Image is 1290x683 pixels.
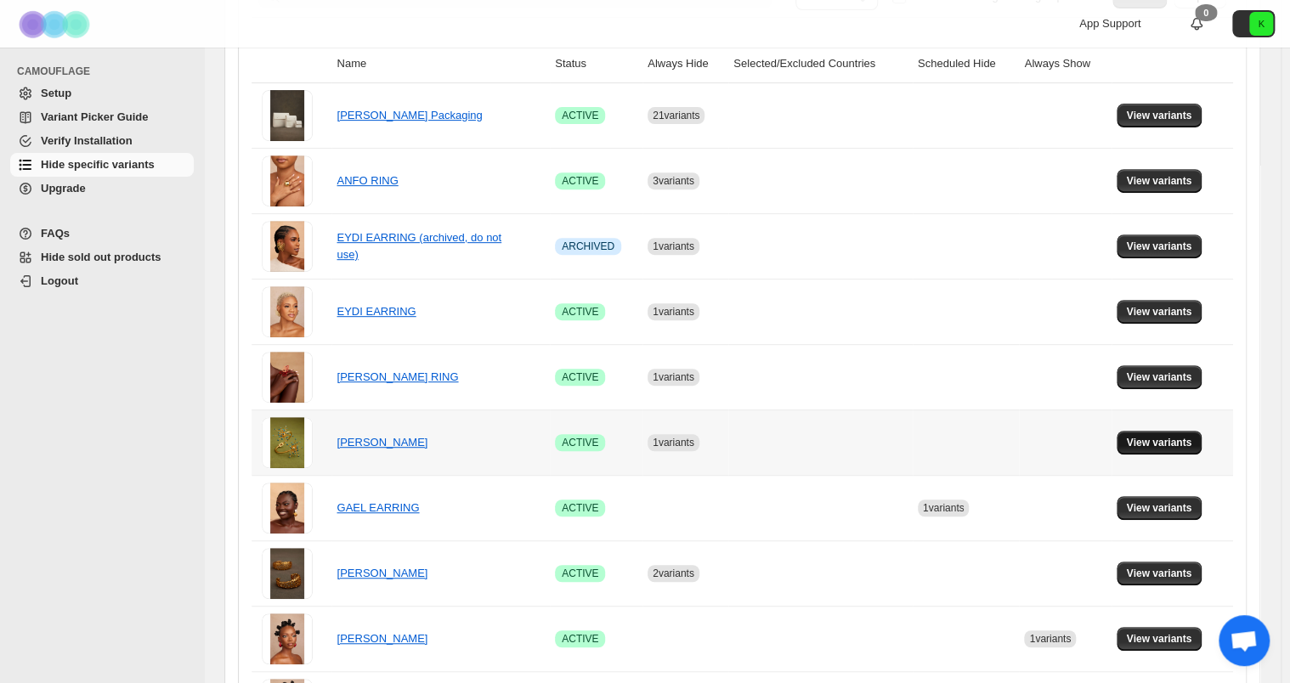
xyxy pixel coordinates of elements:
span: ACTIVE [562,109,598,122]
a: Open chat [1219,615,1270,666]
button: View variants [1117,431,1202,454]
span: CAMOUFLAGE [17,65,195,78]
a: Verify Installation [10,129,194,153]
span: 1 variants [653,371,694,383]
th: Selected/Excluded Countries [728,45,913,83]
button: View variants [1117,300,1202,324]
button: View variants [1117,169,1202,193]
span: Upgrade [41,182,86,195]
span: 3 variants [653,175,694,187]
span: FAQs [41,227,70,240]
span: View variants [1127,567,1192,580]
th: Always Show [1019,45,1111,83]
img: Camouflage [14,1,99,48]
a: Logout [10,269,194,293]
span: ACTIVE [562,436,598,449]
a: [PERSON_NAME] RING [337,370,458,383]
a: FAQs [10,222,194,246]
div: 0 [1195,4,1217,21]
a: [PERSON_NAME] [337,632,427,645]
a: [PERSON_NAME] [337,436,427,449]
a: EYDI EARRING [337,305,416,318]
span: Variant Picker Guide [41,110,148,123]
text: K [1258,19,1265,29]
span: View variants [1127,632,1192,646]
button: View variants [1117,627,1202,651]
span: Hide specific variants [41,158,155,171]
span: 1 variants [653,240,694,252]
span: 1 variants [1029,633,1071,645]
a: Upgrade [10,177,194,200]
span: Verify Installation [41,134,133,147]
a: [PERSON_NAME] [337,567,427,579]
th: Always Hide [642,45,728,83]
span: ACTIVE [562,305,598,319]
th: Status [550,45,642,83]
th: Name [331,45,550,83]
th: Scheduled Hide [913,45,1020,83]
span: 21 variants [653,110,699,121]
span: 1 variants [653,306,694,318]
a: 0 [1188,15,1205,32]
span: ACTIVE [562,174,598,188]
span: View variants [1127,436,1192,449]
button: View variants [1117,104,1202,127]
span: Setup [41,87,71,99]
span: 1 variants [653,437,694,449]
span: View variants [1127,370,1192,384]
span: 2 variants [653,567,694,579]
span: Hide sold out products [41,251,161,263]
span: View variants [1127,240,1192,253]
a: Hide specific variants [10,153,194,177]
span: App Support [1079,17,1140,30]
a: Hide sold out products [10,246,194,269]
span: View variants [1127,501,1192,515]
span: 1 variants [923,502,965,514]
span: View variants [1127,305,1192,319]
span: ACTIVE [562,632,598,646]
span: ACTIVE [562,567,598,580]
span: ACTIVE [562,501,598,515]
button: View variants [1117,234,1202,258]
button: View variants [1117,496,1202,520]
a: EYDI EARRING (archived, do not use) [337,231,501,261]
span: Logout [41,274,78,287]
button: View variants [1117,562,1202,585]
button: Avatar with initials K [1232,10,1275,37]
a: Setup [10,82,194,105]
span: View variants [1127,109,1192,122]
a: [PERSON_NAME] Packaging [337,109,482,121]
span: ACTIVE [562,370,598,384]
span: View variants [1127,174,1192,188]
a: ANFO RING [337,174,398,187]
a: Variant Picker Guide [10,105,194,129]
button: View variants [1117,365,1202,389]
a: GAEL EARRING [337,501,419,514]
span: ARCHIVED [562,240,614,253]
span: Avatar with initials K [1249,12,1273,36]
